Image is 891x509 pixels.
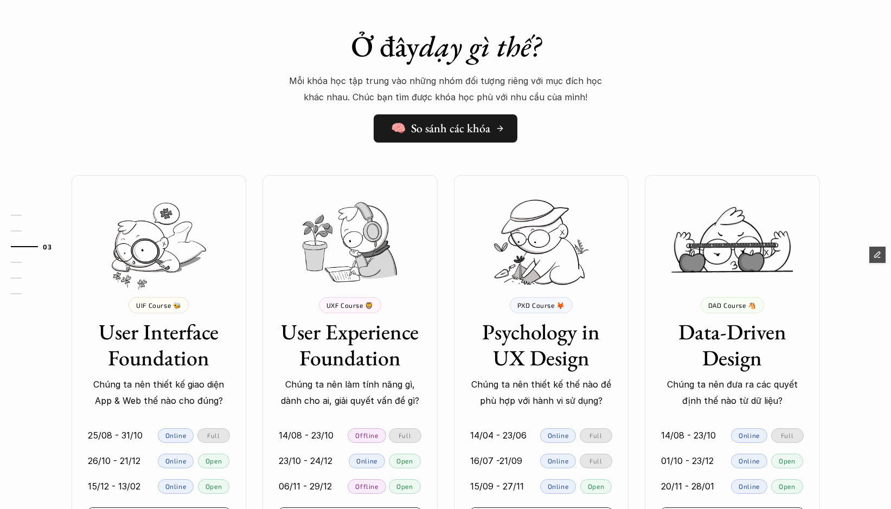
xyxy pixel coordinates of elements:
[661,319,804,371] h3: Data-Driven Design
[88,478,140,494] p: 15/12 - 13/02
[548,431,569,439] p: Online
[661,427,716,443] p: 14/08 - 23/10
[661,478,714,494] p: 20/11 - 28/01
[355,482,378,490] p: Offline
[739,482,760,490] p: Online
[548,457,569,465] p: Online
[589,431,602,439] p: Full
[399,431,411,439] p: Full
[356,457,377,465] p: Online
[206,482,222,490] p: Open
[470,478,524,494] p: 15/09 - 27/11
[279,478,332,494] p: 06/11 - 29/12
[470,376,613,409] p: Chúng ta nên thiết kế thế nào để phù hợp với hành vi sử dụng?
[517,301,565,309] p: PXD Course 🦊
[374,114,517,143] a: 🧠 So sánh các khóa
[739,431,760,439] p: Online
[419,27,541,65] em: dạy gì thế?
[396,457,413,465] p: Open
[470,319,613,371] h3: Psychology in UX Design
[11,240,62,253] a: 03
[165,482,187,490] p: Online
[548,482,569,490] p: Online
[88,319,230,371] h3: User Interface Foundation
[470,427,527,443] p: 14/04 - 23/06
[781,431,793,439] p: Full
[165,431,187,439] p: Online
[708,301,757,309] p: DAD Course 🐴
[470,453,522,469] p: 16/07 -21/09
[136,301,181,309] p: UIF Course 🐝
[588,482,604,490] p: Open
[206,457,222,465] p: Open
[88,453,140,469] p: 26/10 - 21/12
[779,482,795,490] p: Open
[279,319,421,371] h3: User Experience Foundation
[355,431,378,439] p: Offline
[326,301,374,309] p: UXF Course 🦁
[279,376,421,409] p: Chúng ta nên làm tính năng gì, dành cho ai, giải quyết vấn đề gì?
[279,453,332,469] p: 23/10 - 24/12
[661,453,714,469] p: 01/10 - 23/12
[396,482,413,490] p: Open
[283,73,608,106] p: Mỗi khóa học tập trung vào những nhóm đối tượng riêng với mục đích học khác nhau. Chúc bạn tìm đư...
[256,29,636,64] h1: Ở đây
[739,457,760,465] p: Online
[589,457,602,465] p: Full
[279,427,334,443] p: 14/08 - 23/10
[207,431,220,439] p: Full
[661,376,804,409] p: Chúng ta nên đưa ra các quyết định thế nào từ dữ liệu?
[779,457,795,465] p: Open
[391,121,490,136] h5: 🧠 So sánh các khóa
[88,427,143,443] p: 25/08 - 31/10
[88,376,230,409] p: Chúng ta nên thiết kế giao diện App & Web thế nào cho đúng?
[165,457,187,465] p: Online
[43,243,52,250] strong: 03
[869,247,886,263] button: Edit Framer Content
